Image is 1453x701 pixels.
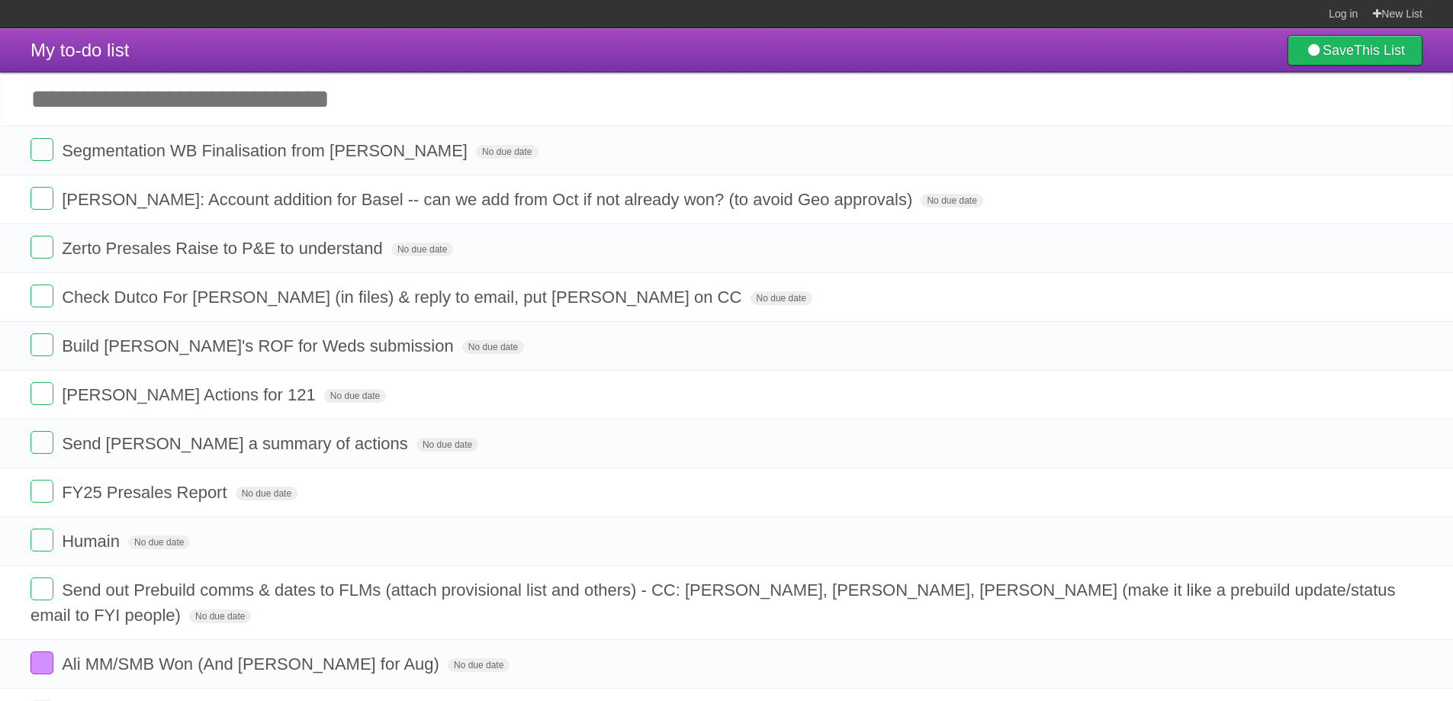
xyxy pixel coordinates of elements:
span: Send [PERSON_NAME] a summary of actions [62,434,412,453]
label: Done [31,651,53,674]
span: Send out Prebuild comms & dates to FLMs (attach provisional list and others) - CC: [PERSON_NAME],... [31,580,1396,625]
span: No due date [416,438,478,452]
label: Done [31,236,53,259]
span: No due date [128,535,190,549]
span: FY25 Presales Report [62,483,230,502]
b: This List [1354,43,1405,58]
span: Ali MM/SMB Won (And [PERSON_NAME] for Aug) [62,654,443,674]
label: Done [31,187,53,210]
span: No due date [236,487,297,500]
label: Done [31,431,53,454]
span: Humain [62,532,124,551]
label: Done [31,285,53,307]
span: No due date [391,243,453,256]
label: Done [31,480,53,503]
span: No due date [324,389,386,403]
label: Done [31,382,53,405]
label: Done [31,333,53,356]
span: No due date [476,145,538,159]
span: [PERSON_NAME] Actions for 121 [62,385,320,404]
span: No due date [189,609,251,623]
span: My to-do list [31,40,129,60]
span: [PERSON_NAME]: Account addition for Basel -- can we add from Oct if not already won? (to avoid Ge... [62,190,916,209]
span: No due date [462,340,524,354]
span: Check Dutco For [PERSON_NAME] (in files) & reply to email, put [PERSON_NAME] on CC [62,288,745,307]
a: SaveThis List [1287,35,1422,66]
span: Zerto Presales Raise to P&E to understand [62,239,387,258]
span: No due date [448,658,510,672]
label: Done [31,138,53,161]
span: Segmentation WB Finalisation from [PERSON_NAME] [62,141,471,160]
label: Done [31,529,53,551]
span: No due date [921,194,982,207]
span: No due date [751,291,812,305]
span: Build [PERSON_NAME]'s ROF for Weds submission [62,336,458,355]
label: Done [31,577,53,600]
